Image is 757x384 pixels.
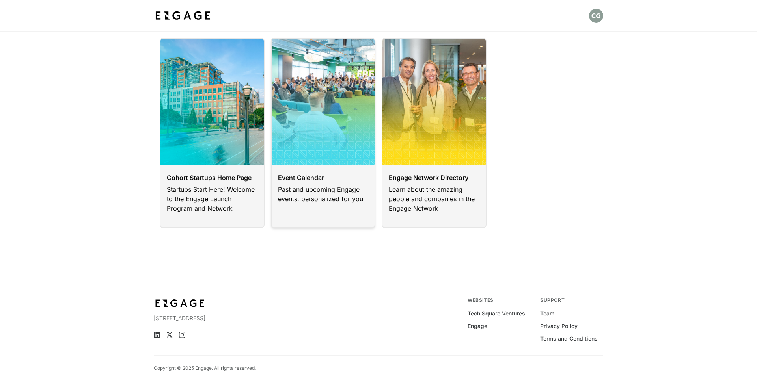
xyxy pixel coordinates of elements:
[154,365,256,371] p: Copyright © 2025 Engage. All rights reserved.
[540,297,603,303] div: Support
[468,297,531,303] div: Websites
[154,297,206,310] img: bdf1fb74-1727-4ba0-a5bd-bc74ae9fc70b.jpeg
[154,332,160,338] a: LinkedIn
[540,322,578,330] a: Privacy Policy
[589,9,603,23] button: Open profile menu
[468,310,525,317] a: Tech Square Ventures
[540,310,554,317] a: Team
[589,9,603,23] img: Profile picture of Caio Ghiberti
[154,314,291,322] p: [STREET_ADDRESS]
[154,332,291,338] ul: Social media
[179,332,185,338] a: Instagram
[166,332,173,338] a: X (Twitter)
[540,335,598,343] a: Terms and Conditions
[468,322,487,330] a: Engage
[154,9,212,23] img: bdf1fb74-1727-4ba0-a5bd-bc74ae9fc70b.jpeg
